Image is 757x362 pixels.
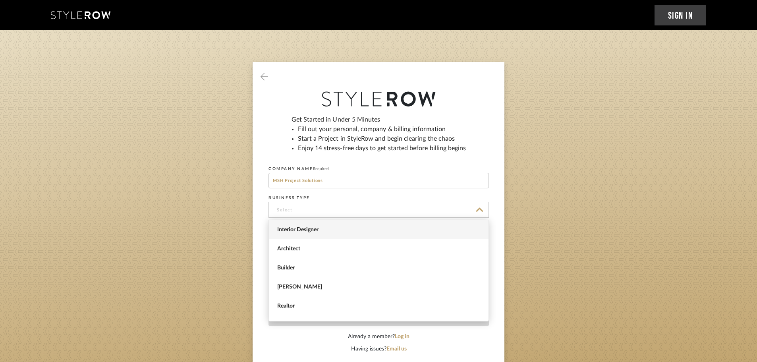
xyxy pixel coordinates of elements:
[268,333,489,341] div: Already a member?
[277,226,482,233] span: Interior Designer
[292,115,466,159] div: Get Started in Under 5 Minutes
[277,246,482,252] span: Architect
[298,134,466,143] li: Start a Project in StyleRow and begin clearing the chaos
[298,124,466,134] li: Fill out your personal, company & billing information
[313,167,329,171] span: Required
[277,303,482,310] span: Realtor
[298,143,466,153] li: Enjoy 14 stress-free days to get started before billing begins
[268,202,489,218] input: Select
[268,345,489,353] div: Having issues?
[277,265,482,271] span: Builder
[268,166,329,171] label: COMPANY NAME
[277,284,482,290] span: [PERSON_NAME]
[268,173,489,188] input: Me, Inc.
[268,196,310,200] label: BUSINESS TYPE
[395,333,409,341] button: Log in
[655,5,707,25] a: Sign In
[386,346,407,352] a: Email us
